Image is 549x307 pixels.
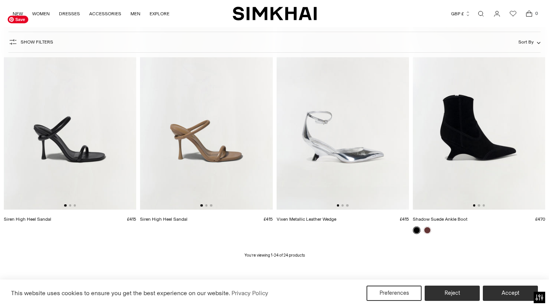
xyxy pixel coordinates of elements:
a: Go to the account page [489,6,505,21]
a: SIMKHAI [233,6,317,21]
a: EXPLORE [150,5,169,22]
button: Go to slide 1 [473,204,475,207]
span: Save [8,16,28,23]
span: 0 [533,10,540,17]
button: Go to slide 1 [64,204,67,207]
a: WOMEN [32,5,50,22]
a: Siren High Heel Sandal [4,217,51,222]
p: You’re viewing 1-24 of 24 products [244,252,305,259]
a: Siren High Heel Sandal [140,217,187,222]
img: Siren High Heel Sandal [140,11,272,210]
button: Reject [425,286,480,301]
button: Sort By [518,38,541,46]
button: Go to slide 3 [482,204,485,207]
button: GBP £ [451,5,471,22]
button: Go to slide 2 [205,204,207,207]
button: Preferences [367,286,422,301]
a: Wishlist [505,6,521,21]
span: Sort By [518,39,534,45]
a: ACCESSORIES [89,5,121,22]
button: Go to slide 3 [346,204,349,207]
button: Go to slide 2 [478,204,480,207]
button: Go to slide 1 [200,204,203,207]
a: Vixen Metallic Leather Wedge [277,217,336,222]
button: Accept [483,286,538,301]
span: This website uses cookies to ensure you get the best experience on our website. [11,289,230,297]
a: Open search modal [473,6,489,21]
img: Siren High Heel Sandal [4,11,136,210]
a: Open cart modal [521,6,537,21]
a: Shadow Suede Ankle Boot [413,217,468,222]
img: Shadow Suede Ankle Boot [413,11,545,210]
img: Vixen Metallic Leather Wedge [277,11,409,210]
span: Show Filters [21,39,53,45]
button: Go to slide 2 [341,204,344,207]
button: Go to slide 3 [210,204,212,207]
a: Privacy Policy (opens in a new tab) [230,288,269,299]
button: Show Filters [8,36,53,48]
button: Go to slide 3 [73,204,76,207]
button: Go to slide 1 [337,204,339,207]
a: MEN [130,5,140,22]
a: NEW [13,5,23,22]
button: Go to slide 2 [69,204,71,207]
a: DRESSES [59,5,80,22]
